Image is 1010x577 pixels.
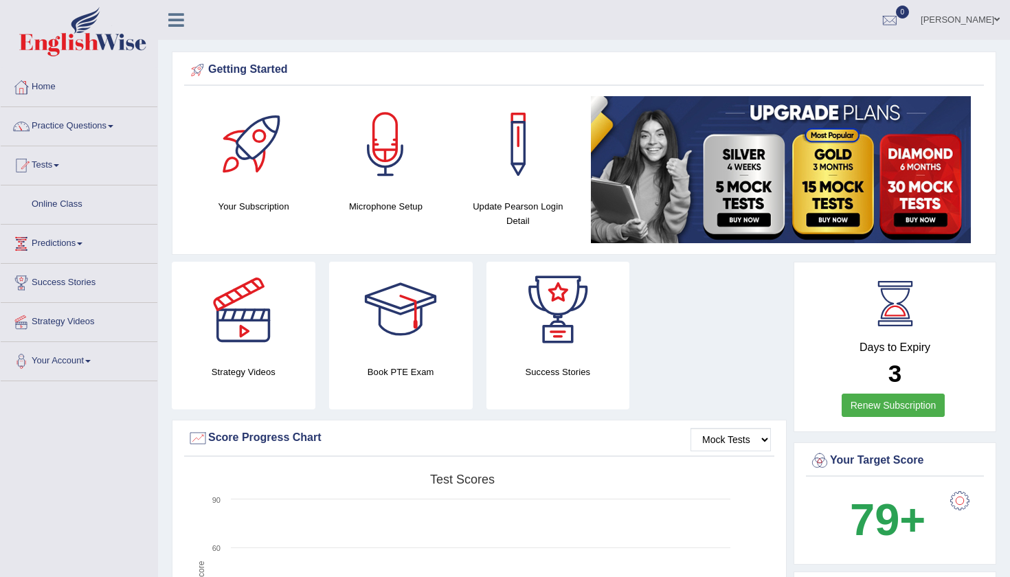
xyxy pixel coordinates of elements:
[188,60,980,80] div: Getting Started
[591,96,971,243] img: small5.jpg
[809,341,980,354] h4: Days to Expiry
[1,264,157,298] a: Success Stories
[1,225,157,259] a: Predictions
[888,360,901,387] b: 3
[1,185,157,220] a: Online Class
[329,365,473,379] h4: Book PTE Exam
[212,496,221,504] text: 90
[172,365,315,379] h4: Strategy Videos
[194,199,313,214] h4: Your Subscription
[842,394,945,417] a: Renew Subscription
[430,473,495,486] tspan: Test scores
[486,365,630,379] h4: Success Stories
[896,5,910,19] span: 0
[1,68,157,102] a: Home
[326,199,445,214] h4: Microphone Setup
[1,146,157,181] a: Tests
[850,495,925,545] b: 79+
[809,451,980,471] div: Your Target Score
[188,428,771,449] div: Score Progress Chart
[1,303,157,337] a: Strategy Videos
[1,342,157,376] a: Your Account
[1,107,157,142] a: Practice Questions
[212,544,221,552] text: 60
[459,199,577,228] h4: Update Pearson Login Detail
